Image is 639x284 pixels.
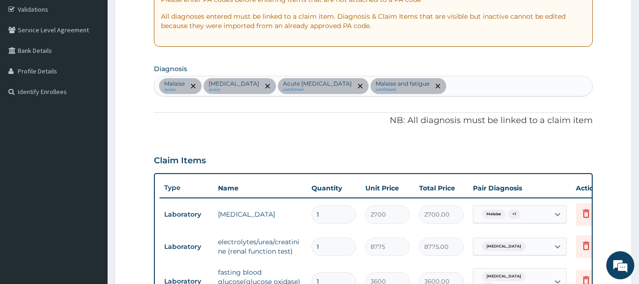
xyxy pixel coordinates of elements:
div: Minimize live chat window [153,5,176,27]
p: Acute [MEDICAL_DATA] [283,80,352,87]
span: remove selection option [263,82,272,90]
small: query [164,87,185,92]
p: NB: All diagnosis must be linked to a claim item [154,115,593,127]
small: query [209,87,259,92]
label: Diagnosis [154,64,187,73]
th: Name [213,179,307,197]
span: remove selection option [189,82,197,90]
small: confirmed [283,87,352,92]
td: Laboratory [160,238,213,255]
th: Type [160,179,213,197]
small: confirmed [376,87,429,92]
th: Actions [571,179,618,197]
span: remove selection option [434,82,442,90]
p: [MEDICAL_DATA] [209,80,259,87]
td: Laboratory [160,206,213,223]
span: remove selection option [356,82,364,90]
p: Malaise and fatigue [376,80,429,87]
span: Malaise [482,210,506,219]
h3: Claim Items [154,156,206,166]
th: Quantity [307,179,361,197]
th: Pair Diagnosis [468,179,571,197]
span: [MEDICAL_DATA] [482,272,526,281]
span: We're online! [54,83,129,178]
p: All diagnoses entered must be linked to a claim item. Diagnosis & Claim Items that are visible bu... [161,12,586,30]
img: d_794563401_company_1708531726252_794563401 [17,47,38,70]
span: [MEDICAL_DATA] [482,242,526,251]
p: Malaise [164,80,185,87]
div: Chat with us now [49,52,157,65]
th: Unit Price [361,179,414,197]
textarea: Type your message and hit 'Enter' [5,187,178,219]
th: Total Price [414,179,468,197]
td: electrolytes/urea/creatinine (renal function test) [213,233,307,261]
td: [MEDICAL_DATA] [213,205,307,224]
span: + 1 [508,210,521,219]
